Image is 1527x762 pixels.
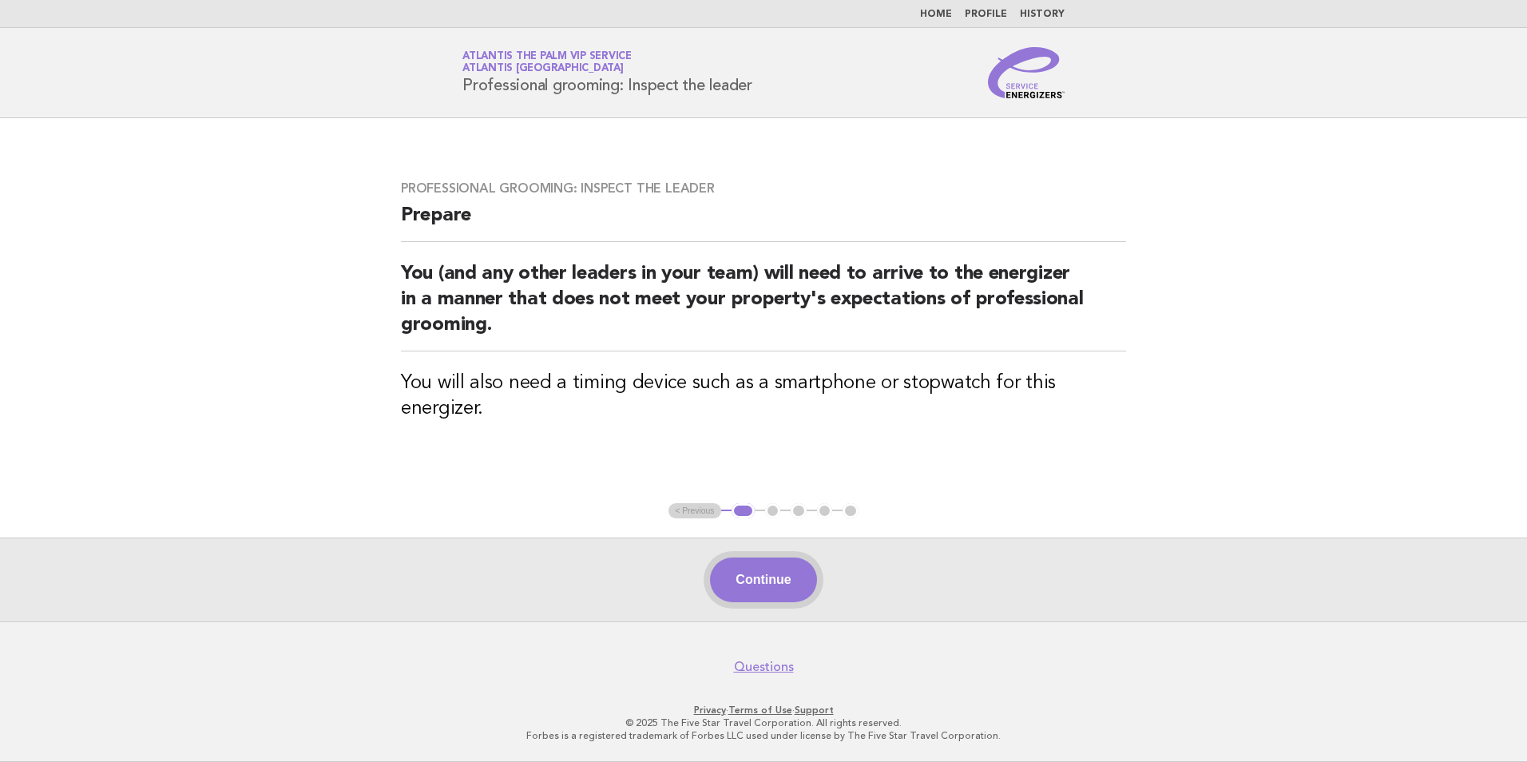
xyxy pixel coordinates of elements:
a: Terms of Use [728,704,792,716]
a: Privacy [694,704,726,716]
span: Atlantis [GEOGRAPHIC_DATA] [462,64,624,74]
h2: You (and any other leaders in your team) will need to arrive to the energizer in a manner that do... [401,261,1126,351]
p: © 2025 The Five Star Travel Corporation. All rights reserved. [275,716,1252,729]
h1: Professional grooming: Inspect the leader [462,52,752,93]
a: Profile [965,10,1007,19]
button: 1 [732,503,755,519]
h3: Professional grooming: Inspect the leader [401,181,1126,196]
a: History [1020,10,1065,19]
h2: Prepare [401,203,1126,242]
p: Forbes is a registered trademark of Forbes LLC used under license by The Five Star Travel Corpora... [275,729,1252,742]
img: Service Energizers [988,47,1065,98]
a: Home [920,10,952,19]
a: Support [795,704,834,716]
h3: You will also need a timing device such as a smartphone or stopwatch for this energizer. [401,371,1126,422]
p: · · [275,704,1252,716]
button: Continue [710,558,816,602]
a: Questions [734,659,794,675]
a: Atlantis The Palm VIP ServiceAtlantis [GEOGRAPHIC_DATA] [462,51,632,73]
